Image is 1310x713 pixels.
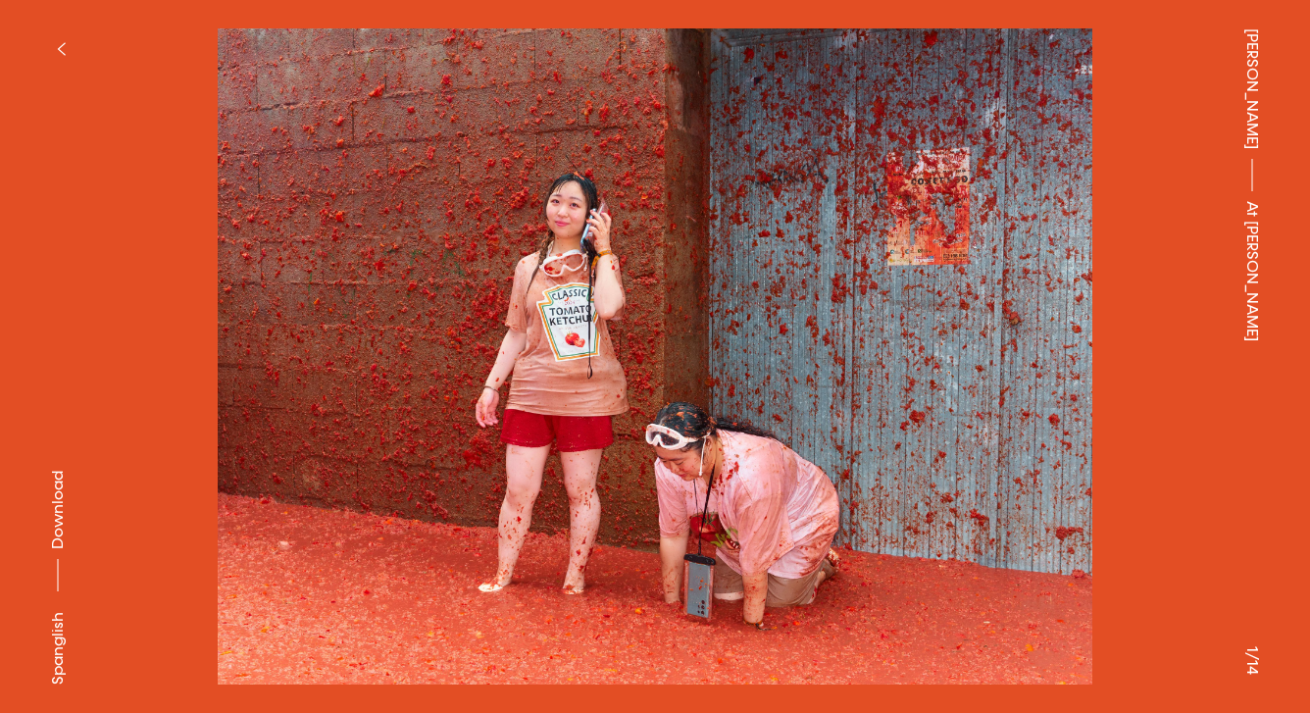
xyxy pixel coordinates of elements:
span: At [PERSON_NAME] [1240,201,1264,341]
a: [PERSON_NAME] [1240,28,1264,149]
div: Spanglish [46,612,70,685]
span: Download [48,471,68,549]
button: Download asset [46,471,70,601]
